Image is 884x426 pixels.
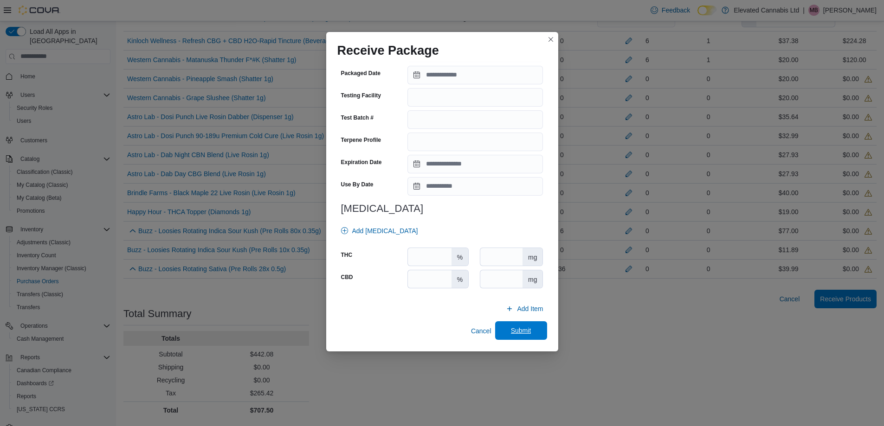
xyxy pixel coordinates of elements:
[452,270,468,288] div: %
[341,251,353,259] label: THC
[523,270,542,288] div: mg
[407,177,543,196] input: Press the down key to open a popover containing a calendar.
[341,273,353,281] label: CBD
[545,34,556,45] button: Closes this modal window
[495,321,547,340] button: Submit
[337,222,422,240] button: Add [MEDICAL_DATA]
[407,155,543,173] input: Press the down key to open a popover containing a calendar.
[341,203,543,214] h3: [MEDICAL_DATA]
[452,248,468,266] div: %
[352,226,418,235] span: Add [MEDICAL_DATA]
[341,114,374,121] label: Test Batch #
[341,136,381,144] label: Terpene Profile
[341,92,381,99] label: Testing Facility
[511,326,531,335] span: Submit
[341,159,382,166] label: Expiration Date
[471,326,491,336] span: Cancel
[341,70,381,77] label: Packaged Date
[337,43,439,58] h1: Receive Package
[341,181,374,188] label: Use By Date
[467,322,495,340] button: Cancel
[407,66,543,84] input: Press the down key to open a popover containing a calendar.
[517,304,543,313] span: Add Item
[502,299,547,318] button: Add Item
[523,248,542,266] div: mg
